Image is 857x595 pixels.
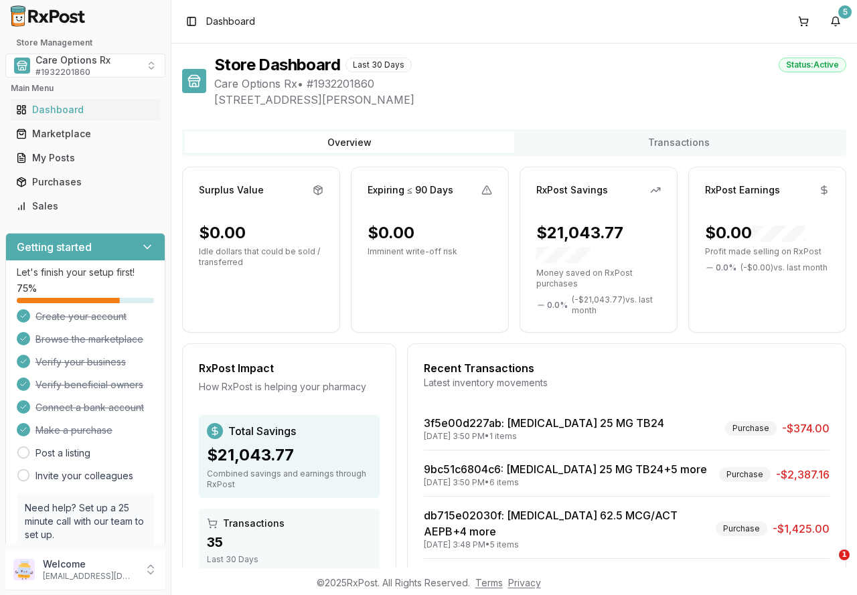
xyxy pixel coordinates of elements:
[5,195,165,217] button: Sales
[35,67,90,78] span: # 1932201860
[16,103,155,116] div: Dashboard
[424,431,664,442] div: [DATE] 3:50 PM • 1 items
[839,549,850,560] span: 1
[5,5,91,27] img: RxPost Logo
[5,99,165,120] button: Dashboard
[368,222,414,244] div: $0.00
[11,83,160,94] h2: Main Menu
[35,310,127,323] span: Create your account
[35,355,126,369] span: Verify your business
[5,54,165,78] button: Select a view
[514,132,844,153] button: Transactions
[199,222,246,244] div: $0.00
[206,15,255,28] span: Dashboard
[368,183,453,197] div: Expiring ≤ 90 Days
[782,420,830,436] span: -$374.00
[17,239,92,255] h3: Getting started
[424,376,830,390] div: Latest inventory movements
[11,194,160,218] a: Sales
[705,183,780,197] div: RxPost Earnings
[199,246,323,268] p: Idle dollars that could be sold / transferred
[35,378,143,392] span: Verify beneficial owners
[811,549,844,582] iframe: Intercom live chat
[223,517,285,530] span: Transactions
[838,5,852,19] div: 5
[547,300,568,311] span: 0.0 %
[16,199,155,213] div: Sales
[5,171,165,193] button: Purchases
[11,98,160,122] a: Dashboard
[199,380,380,394] div: How RxPost is helping your pharmacy
[705,222,805,244] div: $0.00
[16,175,155,189] div: Purchases
[43,571,136,582] p: [EMAIL_ADDRESS][DOMAIN_NAME]
[536,268,661,289] p: Money saved on RxPost purchases
[424,539,710,550] div: [DATE] 3:48 PM • 5 items
[228,423,296,439] span: Total Savings
[35,469,133,483] a: Invite your colleagues
[214,76,846,92] span: Care Options Rx • # 1932201860
[11,122,160,146] a: Marketplace
[705,246,830,257] p: Profit made selling on RxPost
[345,58,412,72] div: Last 30 Days
[35,446,90,460] a: Post a listing
[825,11,846,32] button: 5
[185,132,514,153] button: Overview
[207,469,372,490] div: Combined savings and earnings through RxPost
[424,416,664,430] a: 3f5e00d227ab: [MEDICAL_DATA] 25 MG TB24
[206,15,255,28] nav: breadcrumb
[424,509,678,538] a: db715e02030f: [MEDICAL_DATA] 62.5 MCG/ACT AEPB+4 more
[13,559,35,580] img: User avatar
[11,146,160,170] a: My Posts
[536,183,608,197] div: RxPost Savings
[719,467,771,482] div: Purchase
[16,127,155,141] div: Marketplace
[199,360,380,376] div: RxPost Impact
[16,151,155,165] div: My Posts
[5,37,165,48] h2: Store Management
[17,282,37,295] span: 75 %
[536,222,661,265] div: $21,043.77
[35,54,110,67] span: Care Options Rx
[424,462,707,476] a: 9bc51c6804c6: [MEDICAL_DATA] 25 MG TB24+5 more
[35,424,112,437] span: Make a purchase
[475,577,503,588] a: Terms
[207,444,372,466] div: $21,043.77
[43,558,136,571] p: Welcome
[25,501,146,541] p: Need help? Set up a 25 minute call with our team to set up.
[716,521,767,536] div: Purchase
[5,123,165,145] button: Marketplace
[424,477,707,488] div: [DATE] 3:50 PM • 6 items
[17,266,154,279] p: Let's finish your setup first!
[424,360,830,376] div: Recent Transactions
[11,170,160,194] a: Purchases
[776,466,830,483] span: -$2,387.16
[741,262,828,273] span: ( - $0.00 ) vs. last month
[368,246,492,257] p: Imminent write-off risk
[572,294,661,316] span: ( - $21,043.77 ) vs. last month
[25,542,76,554] a: Book a call
[773,521,830,537] span: -$1,425.00
[725,421,777,436] div: Purchase
[508,577,541,588] a: Privacy
[716,262,736,273] span: 0.0 %
[35,333,143,346] span: Browse the marketplace
[207,554,372,565] div: Last 30 Days
[779,58,846,72] div: Status: Active
[207,533,372,551] div: 35
[214,54,340,76] h1: Store Dashboard
[35,401,144,414] span: Connect a bank account
[214,92,846,108] span: [STREET_ADDRESS][PERSON_NAME]
[5,147,165,169] button: My Posts
[199,183,264,197] div: Surplus Value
